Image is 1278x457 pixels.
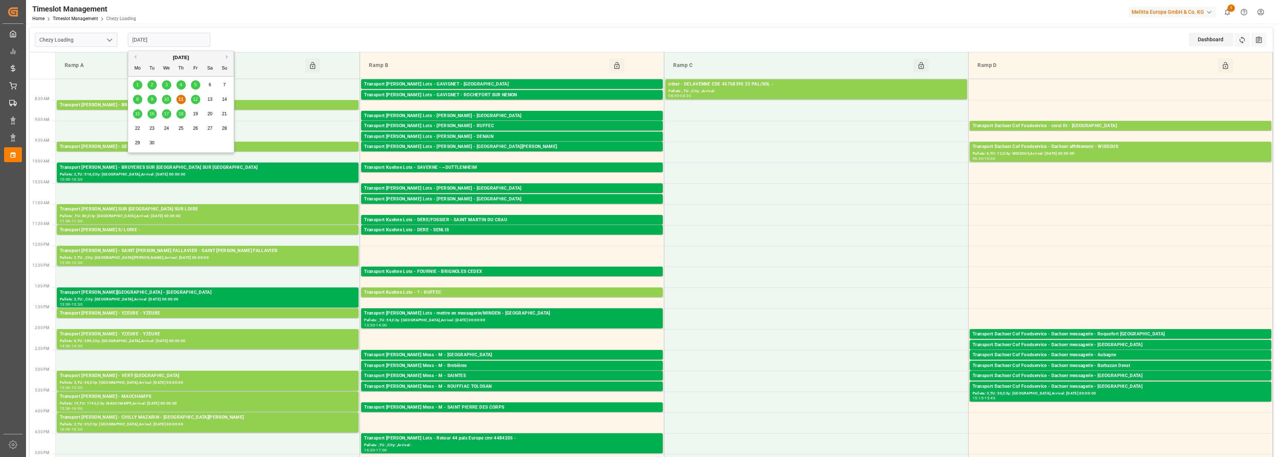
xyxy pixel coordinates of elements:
span: 25 [178,126,183,131]
div: Transport Dachser Cof Foodservice - Dachser messagerie - Roquefort [GEOGRAPHIC_DATA] [973,331,1268,338]
input: DD-MM-YYYY [128,33,210,47]
span: 11:30 AM [32,222,49,226]
div: - [71,428,72,431]
div: Pallets: 9,TU: 220,City: [GEOGRAPHIC_DATA],Arrival: [DATE] 00:00:00 [364,192,660,199]
div: Transport [PERSON_NAME] S/ LOIRE - [60,226,356,234]
span: 13 [207,97,212,102]
div: Transport Dachser Cof Foodservice - Dachser affrètement - WISSOUS [973,143,1268,151]
div: - [71,303,72,306]
span: 23 [149,126,154,131]
div: Choose Monday, September 8th, 2025 [133,95,142,104]
div: 17:00 [376,448,387,452]
span: 12:00 PM [32,242,49,247]
div: Pallets: ,TU: 2,City: [GEOGRAPHIC_DATA],Arrival: [DATE] 00:00:00 [364,370,660,376]
div: Choose Tuesday, September 23rd, 2025 [147,124,157,133]
div: Transport [PERSON_NAME] - BRETIGNY SUR ORGE - BRETIGNY SUR ORGE [60,102,356,109]
div: Pallets: ,TU: 140,City: [GEOGRAPHIC_DATA],Arrival: [DATE] 00:00:00 [60,151,356,157]
div: 15:30 [72,386,82,389]
div: Choose Friday, September 5th, 2025 [191,80,200,90]
button: open menu [104,34,115,46]
span: 4:00 PM [35,409,49,413]
span: 9 [151,97,153,102]
div: Transport Kuehne Lots - SAVERNE - ~DUTTLENHEIM [364,164,660,171]
span: 29 [135,140,140,145]
span: 7 [223,82,226,87]
span: 30 [149,140,154,145]
div: Pallets: ,TU: 54,City: [GEOGRAPHIC_DATA],Arrival: [DATE] 00:00:00 [364,317,660,324]
span: 28 [222,126,227,131]
div: Choose Wednesday, September 10th, 2025 [162,95,171,104]
button: Melitta Europa GmbH & Co. KG [1129,5,1219,19]
span: 2 [151,82,153,87]
div: Choose Sunday, September 28th, 2025 [220,124,229,133]
div: Pallets: 6,TU: 12,City: WISSOUS,Arrival: [DATE] 00:00:00 [973,151,1268,157]
div: Pallets: ,TU: ,City: ,Arrival: [668,88,964,94]
span: 17 [164,111,169,116]
div: 12:30 [72,261,82,264]
div: Pallets: 6,TU: 589,City: [GEOGRAPHIC_DATA],Arrival: [DATE] 00:00:00 [60,338,356,344]
div: Transport Dachser Cof Foodservice - Dachser messagerie - Barbazan Devat [973,362,1268,370]
div: We [162,64,171,73]
div: Choose Sunday, September 14th, 2025 [220,95,229,104]
span: 12:30 PM [32,263,49,267]
div: month 2025-09 [130,78,232,150]
div: Transport [PERSON_NAME] Mess - M - SAINTES [364,372,660,380]
a: Home [32,16,45,21]
div: Transport [PERSON_NAME] Lots - GAVIGNET - ROCHEFORT SUR NENON [364,91,660,99]
div: Th [176,64,186,73]
div: Choose Tuesday, September 2nd, 2025 [147,80,157,90]
span: 15 [135,111,140,116]
div: 15:00 [60,386,71,389]
div: 16:00 [60,428,71,431]
div: 16:00 [72,407,82,410]
div: Pallets: ,TU: 475,City: [GEOGRAPHIC_DATA],Arrival: [DATE] 00:00:00 [364,120,660,126]
div: Transport [PERSON_NAME] Mess - M - SAINT PIERRE DES CORPS [364,404,660,411]
div: 10:00 [60,178,71,181]
div: Pallets: 1,TU: 62,City: [GEOGRAPHIC_DATA],Arrival: [DATE] 00:00:00 [973,349,1268,355]
div: Pallets: ,TU: 35,City: [GEOGRAPHIC_DATA][PERSON_NAME],Arrival: [DATE] 00:00:00 [364,151,660,157]
div: 13:00 [60,303,71,306]
div: 10:00 [985,157,995,160]
span: 20 [207,111,212,116]
div: Pallets: 3,TU: 64,City: ~[GEOGRAPHIC_DATA],Arrival: [DATE] 00:00:00 [364,171,660,178]
div: Pallets: 2,TU: 324,City: [GEOGRAPHIC_DATA],Arrival: [DATE] 00:00:00 [364,88,660,94]
div: Pallets: ,TU: 80,City: [GEOGRAPHIC_DATA],Arrival: [DATE] 00:00:00 [60,213,356,219]
div: Pallets: 1,TU: 124,City: [GEOGRAPHIC_DATA],Arrival: [DATE] 00:00:00 [364,359,660,365]
div: 16:30 [72,428,82,431]
div: Transport Dachser Cof Foodservice - Dachser messagerie - [GEOGRAPHIC_DATA] [973,383,1268,390]
div: Pallets: 3,TU: ,City: [GEOGRAPHIC_DATA],Arrival: [DATE] 00:00:00 [60,296,356,303]
span: 12 [193,97,198,102]
div: Transport [PERSON_NAME] - MAUCHAMPS [60,393,356,400]
div: Pallets: 1,TU: 721,City: RUFFEC,Arrival: [DATE] 00:00:00 [364,296,660,303]
div: 14:00 [376,324,387,327]
div: Mo [133,64,142,73]
div: 15:45 [985,396,995,400]
div: Transport [PERSON_NAME] Lots - [PERSON_NAME] - [GEOGRAPHIC_DATA] [364,196,660,203]
div: Transport [PERSON_NAME] Lots - [PERSON_NAME] - RUFFEC [364,122,660,130]
div: Transport [PERSON_NAME] SUR [GEOGRAPHIC_DATA] SUR LOIRE [60,206,356,213]
div: Transport [PERSON_NAME] Lots - [PERSON_NAME] - DENAIN [364,133,660,141]
div: Pallets: 1,TU: 47,City: [GEOGRAPHIC_DATA],Arrival: [DATE] 00:00:00 [973,338,1268,344]
span: 10 [164,97,169,102]
div: Choose Tuesday, September 30th, 2025 [147,138,157,148]
div: Transport [PERSON_NAME] Lots - Retour 44 pals Europe cmr 4484205 - [364,435,660,442]
div: Choose Saturday, September 20th, 2025 [205,109,215,119]
div: Choose Thursday, September 18th, 2025 [176,109,186,119]
button: show 1 new notifications [1219,4,1236,20]
span: 1 [136,82,139,87]
div: Choose Saturday, September 27th, 2025 [205,124,215,133]
div: Transport [PERSON_NAME] Mess - M - ROUFFIAC TOLOSAN [364,383,660,390]
div: Transport Dachser Cof Foodservice - Dachser messagerie - [GEOGRAPHIC_DATA] [973,341,1268,349]
button: Next Month [226,55,230,59]
span: 26 [193,126,198,131]
div: 08:30 [680,94,691,97]
div: Choose Tuesday, September 16th, 2025 [147,109,157,119]
div: Transport [PERSON_NAME] - SAINT [PERSON_NAME] FALLAVIER - SAINT [PERSON_NAME] FALLAVIER [60,247,356,255]
div: Transport [PERSON_NAME] Mess - M - [GEOGRAPHIC_DATA] [364,351,660,359]
div: Ramp B [366,58,609,73]
div: Choose Saturday, September 13th, 2025 [205,95,215,104]
div: - [71,344,72,348]
div: Pallets: 4,TU: 141,City: [GEOGRAPHIC_DATA],Arrival: [DATE] 00:00:00 [364,203,660,209]
span: 1 [1227,4,1235,12]
div: Choose Wednesday, September 17th, 2025 [162,109,171,119]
